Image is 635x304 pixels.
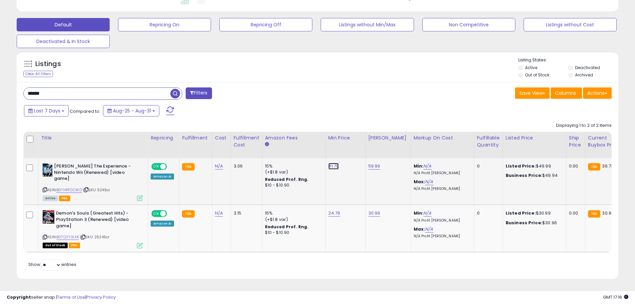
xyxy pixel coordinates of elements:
span: FBA [59,196,70,201]
button: Actions [583,87,612,99]
small: FBA [182,210,194,218]
div: Current Buybox Price [588,134,622,148]
b: Min: [414,163,424,169]
button: Non Competitive [422,18,515,31]
label: Archived [575,72,593,78]
span: 30.99 [602,210,614,216]
b: [PERSON_NAME] The Experience - Nintendo Wii (Renewed) [video game] [54,163,135,184]
p: N/A Profit [PERSON_NAME] [414,171,469,176]
div: 15% [265,210,320,216]
b: Listed Price: [506,210,536,216]
span: OFF [166,211,177,217]
a: B07HPFCCWD [56,187,82,193]
p: N/A Profit [PERSON_NAME] [414,218,469,223]
div: $49.99 [506,163,561,169]
div: $10 - $10.90 [265,230,320,236]
img: 61hlJA-dX7L._SL40_.jpg [43,210,54,224]
div: Cost [215,134,228,141]
div: Fulfillment [182,134,209,141]
p: Listing States: [518,57,618,63]
div: ASIN: [43,163,143,200]
div: Listed Price [506,134,563,141]
button: Deactivated & In Stock [17,35,110,48]
div: 15% [265,163,320,169]
button: Columns [551,87,582,99]
div: Amazon AI [151,221,174,227]
small: FBA [588,163,600,171]
div: 0.00 [569,163,580,169]
a: N/A [423,210,431,217]
a: B07QYY3LXK [56,234,79,240]
div: Repricing [151,134,176,141]
div: 0 [477,210,498,216]
div: Amazon Fees [265,134,323,141]
div: [PERSON_NAME] [368,134,408,141]
span: OFF [166,164,177,170]
button: Listings without Min/Max [321,18,414,31]
button: Aug-25 - Aug-31 [103,105,159,116]
span: | SKU: 5245cr [83,187,110,193]
a: N/A [423,163,431,170]
b: Max: [414,226,425,232]
b: Reduced Prof. Rng. [265,224,309,230]
div: Title [41,134,145,141]
b: Listed Price: [506,163,536,169]
span: All listings that are currently out of stock and unavailable for purchase on Amazon [43,243,68,248]
span: FBA [69,243,80,248]
p: N/A Profit [PERSON_NAME] [414,234,469,239]
div: $10 - $10.90 [265,183,320,188]
h5: Listings [35,59,61,69]
span: All listings currently available for purchase on Amazon [43,196,58,201]
label: Active [525,65,537,70]
small: FBA [182,163,194,171]
span: 2025-09-8 17:16 GMT [603,294,628,300]
span: | SKU: 25245cr [80,234,109,240]
button: Listings without Cost [524,18,617,31]
b: Max: [414,179,425,185]
div: Fulfillment Cost [234,134,259,148]
img: 51LHwt-jWKL._SL40_.jpg [43,163,52,177]
button: Repricing On [118,18,211,31]
button: Save View [515,87,550,99]
span: ON [152,211,160,217]
div: Amazon AI [151,174,174,180]
div: Clear All Filters [23,71,53,77]
a: 41.79 [328,163,339,170]
a: N/A [215,163,223,170]
span: Compared to: [70,108,100,114]
div: seller snap | | [7,294,116,301]
button: Filters [186,87,212,99]
small: FBA [588,210,600,218]
b: Min: [414,210,424,216]
span: 36.73 [602,163,614,169]
span: Aug-25 - Aug-31 [113,107,151,114]
span: Last 7 Days [34,107,60,114]
button: Repricing Off [219,18,312,31]
div: Ship Price [569,134,582,148]
div: (+$1.8 var) [265,169,320,175]
div: Markup on Cost [414,134,471,141]
label: Out of Stock [525,72,549,78]
a: Terms of Use [57,294,85,300]
p: N/A Profit [PERSON_NAME] [414,187,469,191]
div: $30.96 [506,220,561,226]
b: Reduced Prof. Rng. [265,177,309,182]
label: Deactivated [575,65,600,70]
div: ASIN: [43,210,143,247]
div: (+$1.8 var) [265,217,320,223]
div: Displaying 1 to 2 of 2 items [556,122,612,129]
strong: Copyright [7,294,31,300]
b: Business Price: [506,172,542,179]
a: 59.99 [368,163,380,170]
span: Columns [555,90,576,96]
div: 3.15 [234,210,257,216]
span: ON [152,164,160,170]
th: The percentage added to the cost of goods (COGS) that forms the calculator for Min & Max prices. [411,132,474,158]
b: Business Price: [506,220,542,226]
a: N/A [425,179,433,185]
div: Min Price [328,134,363,141]
div: 0 [477,163,498,169]
div: $30.99 [506,210,561,216]
b: Demon's Souls (Greatest Hits) - PlayStation 3 (Renewed) [video game] [56,210,137,231]
button: Default [17,18,110,31]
